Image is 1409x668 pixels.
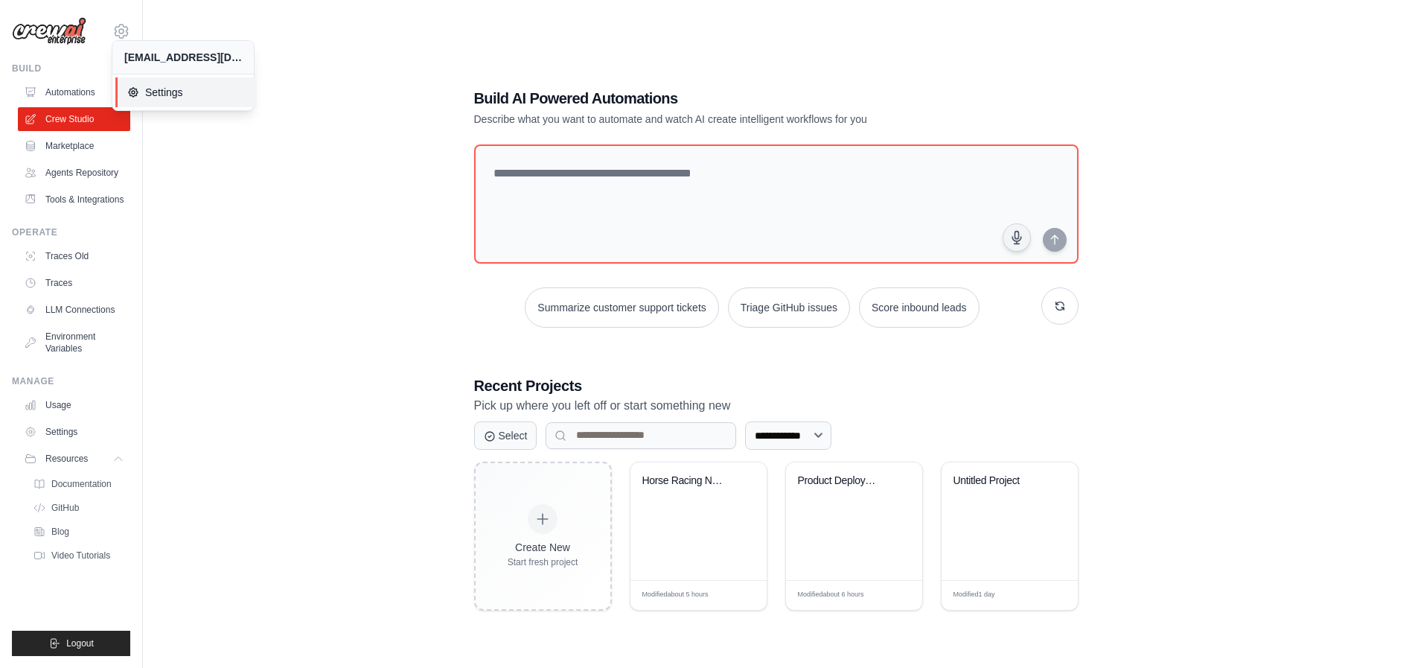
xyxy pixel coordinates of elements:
[124,50,242,65] div: [EMAIL_ADDRESS][DOMAIN_NAME]
[728,287,850,328] button: Triage GitHub issues
[51,526,69,538] span: Blog
[12,226,130,238] div: Operate
[18,447,130,471] button: Resources
[18,325,130,360] a: Environment Variables
[474,112,974,127] p: Describe what you want to automate and watch AI create intelligent workflows for you
[508,540,578,555] div: Create New
[474,396,1079,416] p: Pick up where you left off or start something new
[18,420,130,444] a: Settings
[1335,597,1409,668] iframe: Chat Widget
[66,637,94,649] span: Logout
[12,631,130,656] button: Logout
[18,393,130,417] a: Usage
[18,134,130,158] a: Marketplace
[508,556,578,568] div: Start fresh project
[12,17,86,45] img: Logo
[18,80,130,104] a: Automations
[525,287,718,328] button: Summarize customer support tickets
[474,422,537,450] button: Select
[45,453,88,465] span: Resources
[51,478,112,490] span: Documentation
[115,77,257,107] a: Settings
[953,474,1044,488] div: Untitled Project
[12,375,130,387] div: Manage
[1042,590,1055,601] span: Edit
[731,590,744,601] span: Edit
[798,474,888,488] div: Product Deployment Framework Generator
[18,188,130,211] a: Tools & Integrations
[27,474,130,494] a: Documentation
[798,590,864,600] span: Modified about 6 hours
[18,244,130,268] a: Traces Old
[51,502,79,514] span: GitHub
[1003,223,1031,252] button: Click to speak your automation idea
[474,375,1079,396] h3: Recent Projects
[642,590,709,600] span: Modified about 5 hours
[27,521,130,542] a: Blog
[886,590,899,601] span: Edit
[27,497,130,518] a: GitHub
[12,63,130,74] div: Build
[18,271,130,295] a: Traces
[859,287,980,328] button: Score inbound leads
[1041,287,1079,325] button: Get new suggestions
[51,550,110,562] span: Video Tutorials
[127,85,245,100] span: Settings
[953,590,995,600] span: Modified 1 day
[18,107,130,131] a: Crew Studio
[18,298,130,322] a: LLM Connections
[18,161,130,185] a: Agents Repository
[27,545,130,566] a: Video Tutorials
[474,88,974,109] h1: Build AI Powered Automations
[642,474,732,488] div: Horse Racing News & Calendar Management System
